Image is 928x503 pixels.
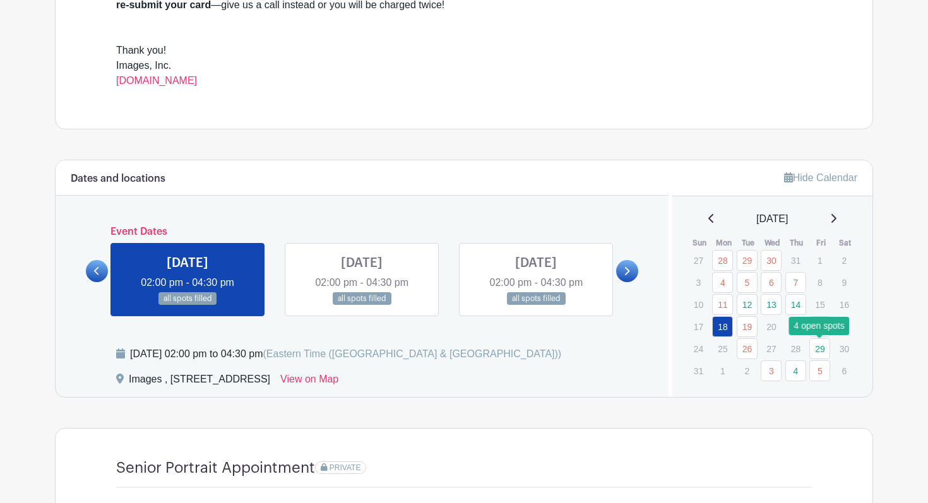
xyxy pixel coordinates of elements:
p: 10 [688,295,709,314]
p: 30 [834,339,855,358]
th: Tue [736,237,761,249]
p: 31 [688,361,709,381]
p: 6 [834,361,855,381]
a: 5 [737,272,758,293]
a: 7 [785,272,806,293]
p: 3 [688,273,709,292]
th: Wed [760,237,785,249]
a: 26 [737,338,758,359]
div: Images , [STREET_ADDRESS] [129,372,270,392]
p: 27 [761,339,782,358]
p: 1 [712,361,733,381]
th: Sun [687,237,712,249]
span: [DATE] [756,211,788,227]
p: 1 [809,251,830,270]
p: 2 [834,251,855,270]
a: 28 [712,250,733,271]
th: Thu [785,237,809,249]
div: Thank you! [116,43,812,58]
a: 30 [761,250,782,271]
p: 15 [809,295,830,314]
a: 4 [712,272,733,293]
p: 8 [809,273,830,292]
a: 29 [809,338,830,359]
p: 20 [761,317,782,336]
div: [DATE] 02:00 pm to 04:30 pm [130,346,561,362]
p: 28 [785,339,806,358]
a: 12 [737,294,758,315]
p: 31 [785,251,806,270]
p: 2 [737,361,758,381]
a: Hide Calendar [784,172,857,183]
a: 19 [737,316,758,337]
h6: Event Dates [108,226,616,238]
a: 4 [785,360,806,381]
th: Sat [833,237,858,249]
a: View on Map [280,372,338,392]
a: 14 [785,294,806,315]
a: 18 [712,316,733,337]
span: PRIVATE [330,463,361,472]
a: 29 [737,250,758,271]
p: 9 [834,273,855,292]
th: Mon [711,237,736,249]
a: [DOMAIN_NAME] [116,75,197,86]
a: 5 [809,360,830,381]
a: 6 [761,272,782,293]
p: 24 [688,339,709,358]
p: 17 [688,317,709,336]
h6: Dates and locations [71,173,165,185]
div: Images, Inc. [116,58,812,88]
h4: Senior Portrait Appointment [116,459,315,477]
p: 25 [712,339,733,358]
a: 13 [761,294,782,315]
a: 11 [712,294,733,315]
div: 4 open spots [789,317,850,335]
p: 21 [785,317,806,336]
th: Fri [809,237,833,249]
span: (Eastern Time ([GEOGRAPHIC_DATA] & [GEOGRAPHIC_DATA])) [263,348,561,359]
a: 3 [761,360,782,381]
p: 16 [834,295,855,314]
p: 27 [688,251,709,270]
